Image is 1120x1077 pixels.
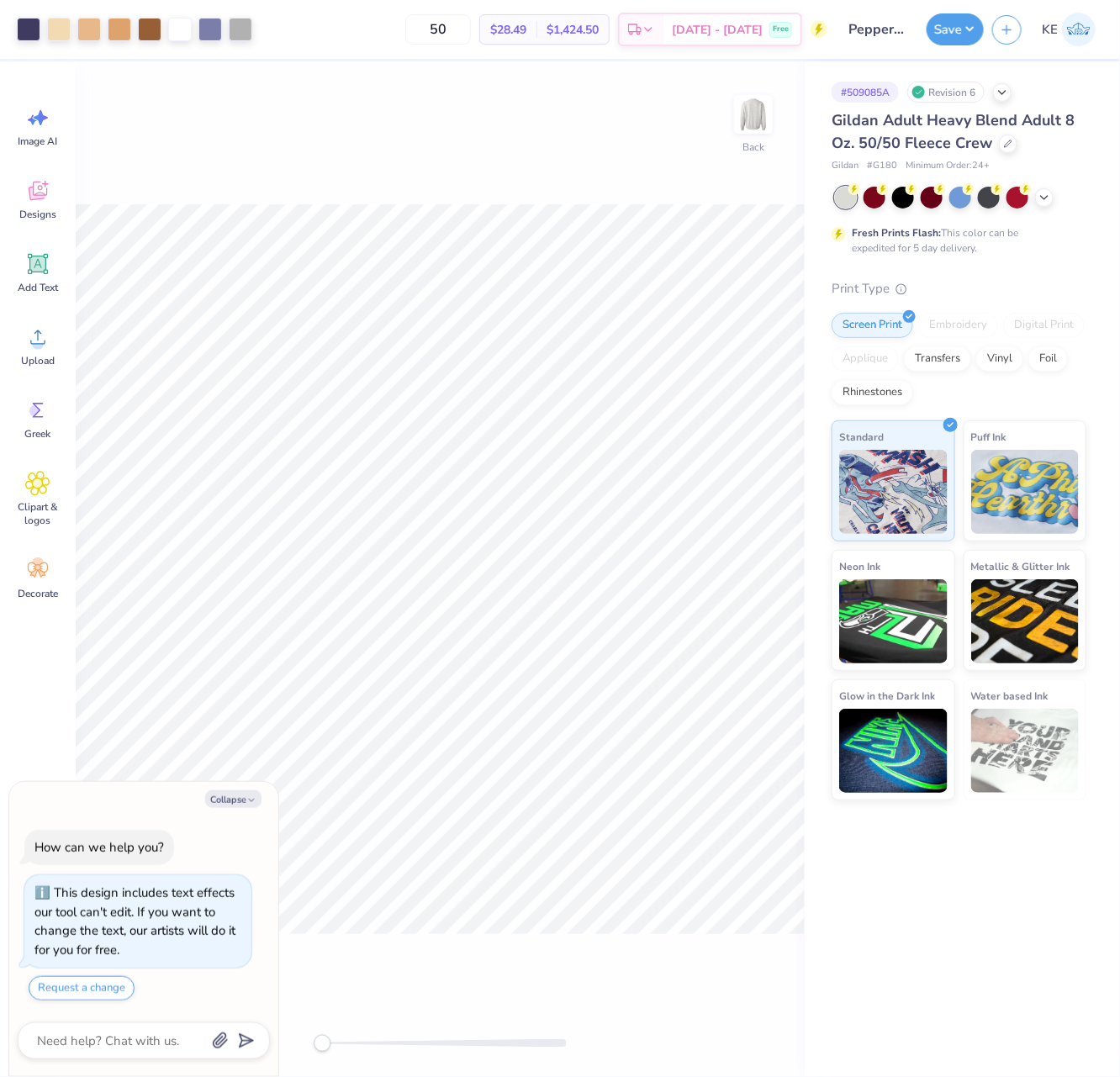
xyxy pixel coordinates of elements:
[839,450,948,534] img: Standard
[18,135,58,148] span: Image AI
[18,587,58,600] span: Decorate
[971,450,1080,534] img: Puff Ink
[839,428,884,446] span: Standard
[839,709,948,793] img: Glow in the Dark Ink
[10,500,66,527] span: Clipart & logos
[1062,13,1096,46] img: Kent Everic Delos Santos
[1034,13,1103,46] a: KE
[832,82,899,103] div: # 509085A
[832,346,899,372] div: Applique
[773,24,789,35] span: Free
[29,976,135,1000] button: Request a change
[18,281,58,294] span: Add Text
[971,428,1006,446] span: Puff Ink
[490,21,526,39] span: $28.49
[971,557,1070,575] span: Metallic & Glitter Ink
[907,82,985,103] div: Revision 6
[405,14,471,45] input: – –
[742,140,764,155] div: Back
[1003,313,1085,338] div: Digital Print
[867,159,897,173] span: # G180
[839,687,935,705] span: Glow in the Dark Ink
[906,159,990,173] span: Minimum Order: 24 +
[904,346,971,372] div: Transfers
[852,225,1059,256] div: This color can be expedited for 5 day delivery.
[34,839,164,856] div: How can we help you?
[832,279,1086,298] div: Print Type
[314,1035,330,1052] div: Accessibility label
[672,21,763,39] span: [DATE] - [DATE]
[971,687,1049,705] span: Water based Ink
[19,208,56,221] span: Designs
[839,557,880,575] span: Neon Ink
[832,110,1075,153] span: Gildan Adult Heavy Blend Adult 8 Oz. 50/50 Fleece Crew
[852,226,941,240] strong: Fresh Prints Flash:
[832,380,913,405] div: Rhinestones
[1042,20,1058,40] span: KE
[839,579,948,663] img: Neon Ink
[737,98,770,131] img: Back
[832,159,858,173] span: Gildan
[34,884,235,958] div: This design includes text effects our tool can't edit. If you want to change the text, our artist...
[25,427,51,441] span: Greek
[836,13,918,46] input: Untitled Design
[976,346,1023,372] div: Vinyl
[927,13,984,45] button: Save
[547,21,599,39] span: $1,424.50
[205,790,262,808] button: Collapse
[918,313,998,338] div: Embroidery
[971,579,1080,663] img: Metallic & Glitter Ink
[832,313,913,338] div: Screen Print
[21,354,55,367] span: Upload
[971,709,1080,793] img: Water based Ink
[1028,346,1068,372] div: Foil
